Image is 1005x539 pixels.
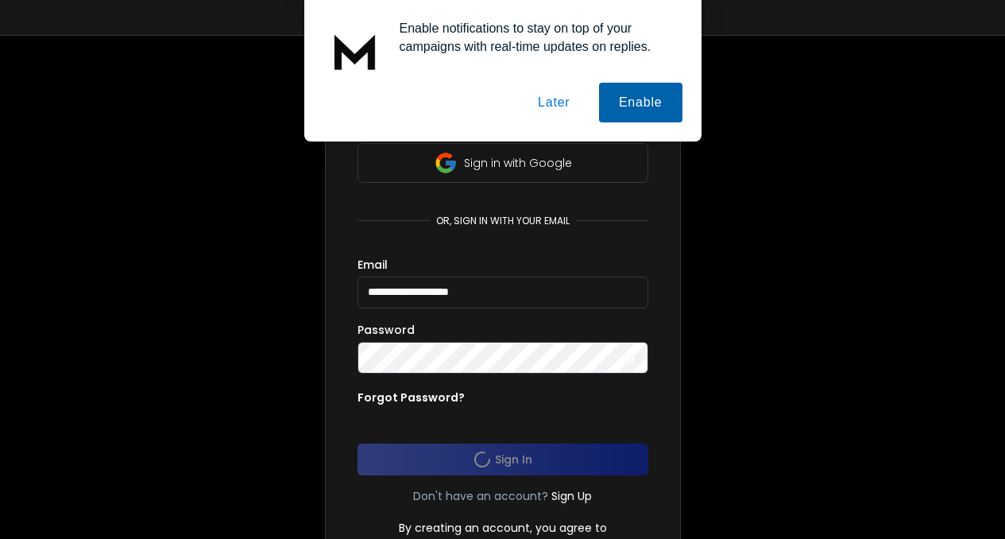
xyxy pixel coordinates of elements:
[387,19,682,56] div: Enable notifications to stay on top of your campaigns with real-time updates on replies.
[358,259,388,270] label: Email
[358,324,415,335] label: Password
[430,215,576,227] p: or, sign in with your email
[599,83,682,122] button: Enable
[358,143,648,183] button: Sign in with Google
[323,19,387,83] img: notification icon
[413,488,548,504] p: Don't have an account?
[358,390,465,405] p: Forgot Password?
[551,488,592,504] a: Sign Up
[464,155,572,171] p: Sign in with Google
[518,83,589,122] button: Later
[399,520,607,536] p: By creating an account, you agree to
